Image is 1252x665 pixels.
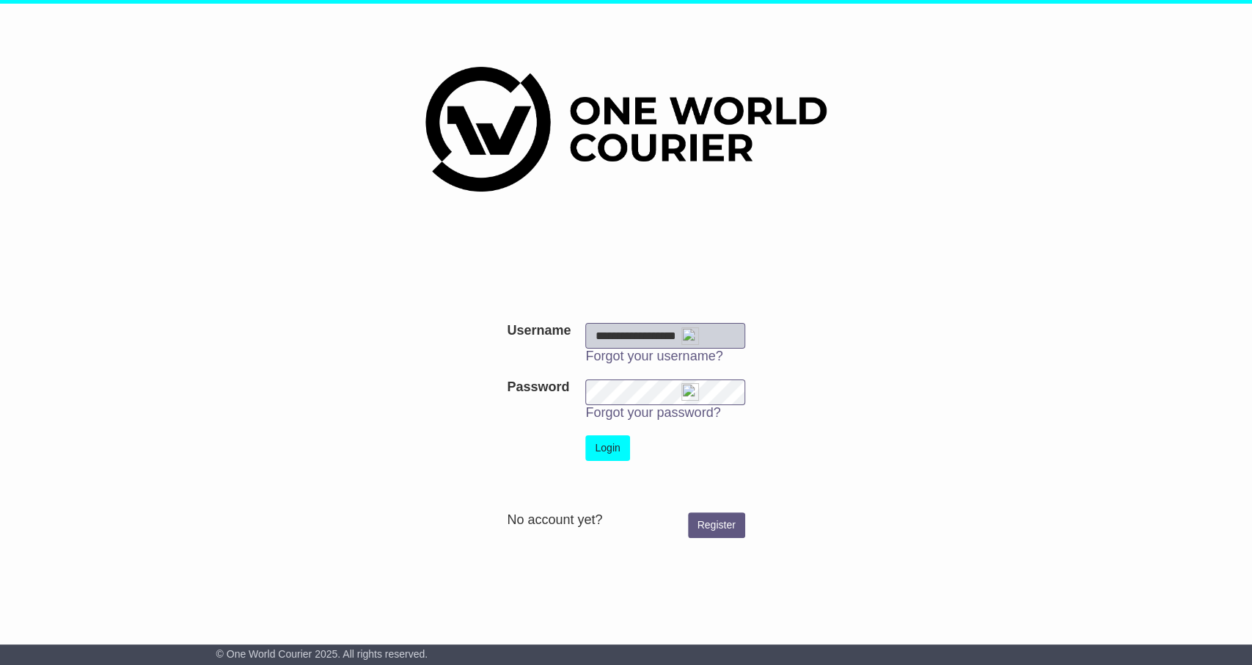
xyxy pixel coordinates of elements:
div: No account yet? [507,512,744,528]
a: Register [688,512,745,538]
label: Password [507,379,569,396]
button: Login [585,435,629,461]
img: ext_logo_danger.svg [681,327,699,345]
a: Forgot your username? [585,349,722,363]
a: Forgot your password? [585,405,720,420]
img: ext_logo_danger.svg [681,383,699,401]
label: Username [507,323,571,339]
span: © One World Courier 2025. All rights reserved. [216,648,428,660]
img: One World [425,67,826,192]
